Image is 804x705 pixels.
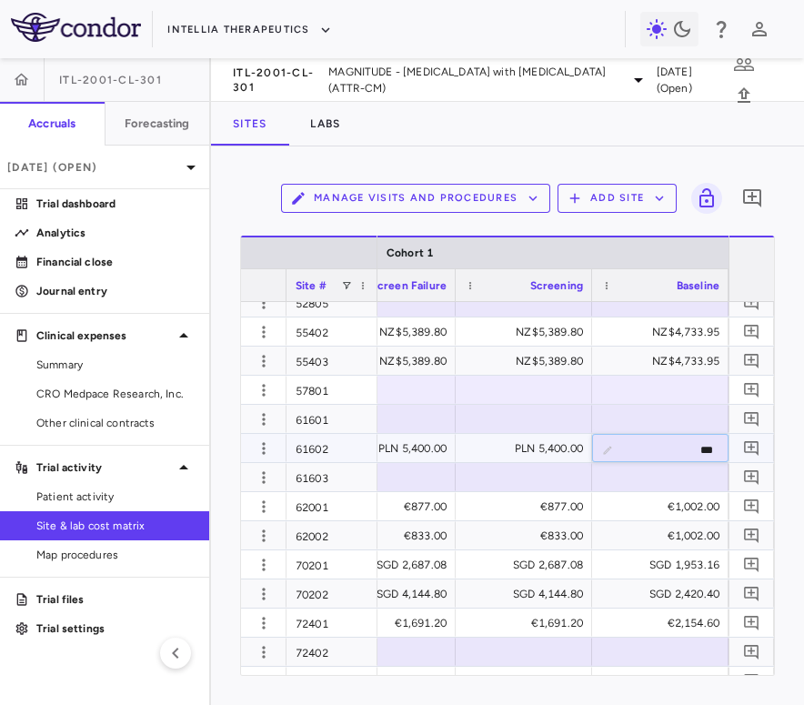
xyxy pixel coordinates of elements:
[336,317,447,347] div: NZ$5,389.80
[286,347,377,375] div: 55403
[286,667,377,695] div: 72403
[286,521,377,549] div: 62002
[608,579,719,609] div: SGD 2,420.40
[741,187,763,209] svg: Add comment
[286,434,377,462] div: 61602
[472,550,583,579] div: SGD 2,687.08
[36,488,195,505] span: Patient activity
[743,410,760,428] svg: Add comment
[608,492,719,521] div: €1,002.00
[472,609,583,638] div: €1,691.20
[336,347,447,376] div: NZ$5,389.80
[28,116,75,132] h6: Accruals
[608,347,719,376] div: NZ$4,733.95
[739,319,764,344] button: Add comment
[739,581,764,606] button: Add comment
[608,521,719,550] div: €1,002.00
[336,579,447,609] div: SGD 4,144.80
[286,609,377,637] div: 72401
[739,436,764,460] button: Add comment
[211,102,288,146] button: Sites
[472,347,583,376] div: NZ$5,389.80
[336,434,447,463] div: PLN 5,400.00
[608,609,719,638] div: €2,154.60
[36,327,173,344] p: Clinical expenses
[608,317,719,347] div: NZ$4,733.95
[286,317,377,346] div: 55402
[336,521,447,550] div: €833.00
[36,459,173,476] p: Trial activity
[286,492,377,520] div: 62001
[743,585,760,602] svg: Add comment
[371,279,447,292] span: Screen Failure
[167,15,331,45] button: Intellia Therapeutics
[36,386,195,402] span: CRO Medpace Research, Inc.
[336,550,447,579] div: SGD 2,687.08
[739,465,764,489] button: Add comment
[11,13,141,42] img: logo-full-SnFGN8VE.png
[286,550,377,579] div: 70201
[472,317,583,347] div: NZ$5,389.80
[36,283,195,299] p: Journal entry
[472,434,583,463] div: PLN 5,400.00
[530,279,583,292] span: Screening
[472,521,583,550] div: €833.00
[336,492,447,521] div: €877.00
[328,64,620,96] span: MAGNITUDE - [MEDICAL_DATA] with [MEDICAL_DATA] (ATTR-CM)
[286,579,377,608] div: 70202
[36,415,195,431] span: Other clinical contracts
[36,225,195,241] p: Analytics
[125,116,190,132] h6: Forecasting
[743,672,760,690] svg: Add comment
[739,348,764,373] button: Add comment
[286,405,377,433] div: 61601
[743,614,760,631] svg: Add comment
[233,65,321,95] span: ITL-2001-CL-301
[739,378,764,402] button: Add comment
[36,620,195,637] p: Trial settings
[743,323,760,340] svg: Add comment
[336,609,447,638] div: €1,691.20
[739,494,764,519] button: Add comment
[472,579,583,609] div: SGD 4,144.80
[739,640,764,664] button: Add comment
[286,638,377,666] div: 72402
[7,159,180,176] p: [DATE] (Open)
[739,523,764,548] button: Add comment
[36,196,195,212] p: Trial dashboard
[36,357,195,373] span: Summary
[36,518,195,534] span: Site & lab cost matrix
[743,527,760,544] svg: Add comment
[286,288,377,317] div: 52805
[743,439,760,457] svg: Add comment
[387,247,434,259] span: Cohort 1
[684,183,722,214] span: Lock grid
[288,102,362,146] button: Labs
[739,610,764,635] button: Add comment
[737,183,768,214] button: Add comment
[36,547,195,563] span: Map procedures
[739,290,764,315] button: Add comment
[743,352,760,369] svg: Add comment
[296,279,327,292] span: Site #
[739,669,764,693] button: Add comment
[286,463,377,491] div: 61603
[472,492,583,521] div: €877.00
[59,73,162,87] span: ITL-2001-CL-301
[36,591,195,608] p: Trial files
[743,381,760,398] svg: Add comment
[281,184,550,213] button: Manage Visits and Procedures
[677,279,719,292] span: Baseline
[743,556,760,573] svg: Add comment
[286,376,377,404] div: 57801
[743,498,760,515] svg: Add comment
[739,407,764,431] button: Add comment
[558,184,677,213] button: Add Site
[743,294,760,311] svg: Add comment
[657,64,721,96] span: [DATE] (Open)
[36,254,195,270] p: Financial close
[739,552,764,577] button: Add comment
[608,550,719,579] div: SGD 1,953.16
[743,643,760,660] svg: Add comment
[743,468,760,486] svg: Add comment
